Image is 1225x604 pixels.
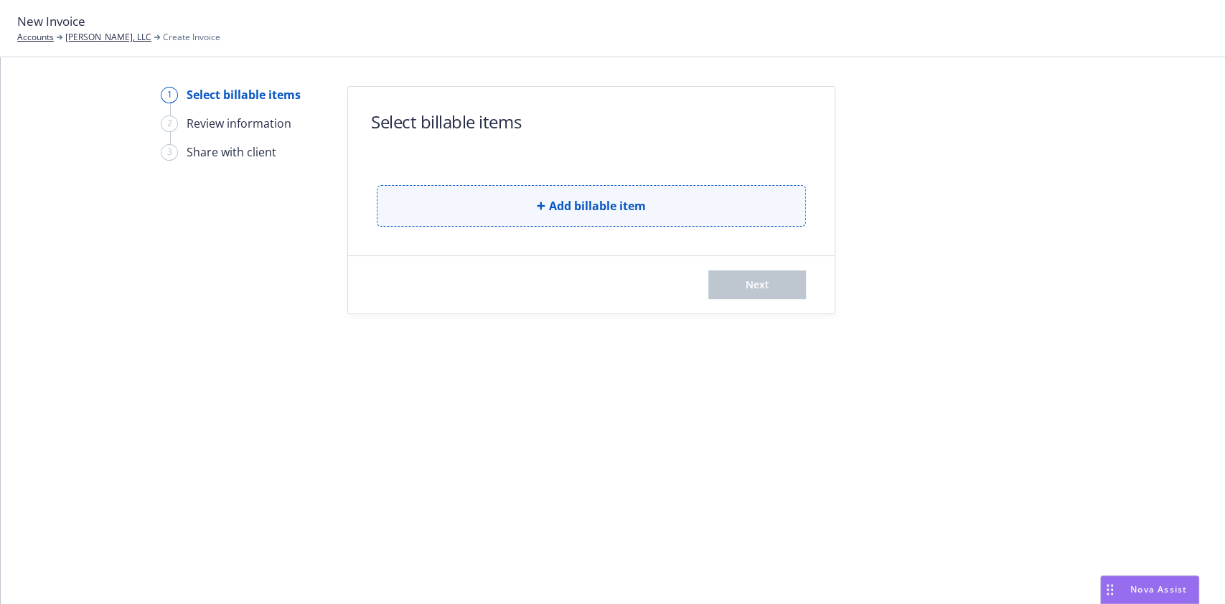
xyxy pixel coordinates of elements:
a: Accounts [17,31,54,44]
div: Drag to move [1101,576,1119,603]
div: Select billable items [187,86,301,103]
span: Next [746,278,769,291]
span: Nova Assist [1130,583,1187,595]
span: Add billable item [549,197,646,214]
div: 2 [161,115,178,132]
button: Add billable item [377,185,806,227]
span: New Invoice [17,12,85,31]
h1: Select billable items [371,110,521,133]
div: 1 [161,87,178,103]
div: 3 [161,144,178,161]
button: Nova Assist [1100,575,1199,604]
button: Next [708,270,806,299]
span: Create Invoice [163,31,220,44]
a: [PERSON_NAME], LLC [65,31,151,44]
div: Review information [187,115,291,132]
div: Share with client [187,143,276,161]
